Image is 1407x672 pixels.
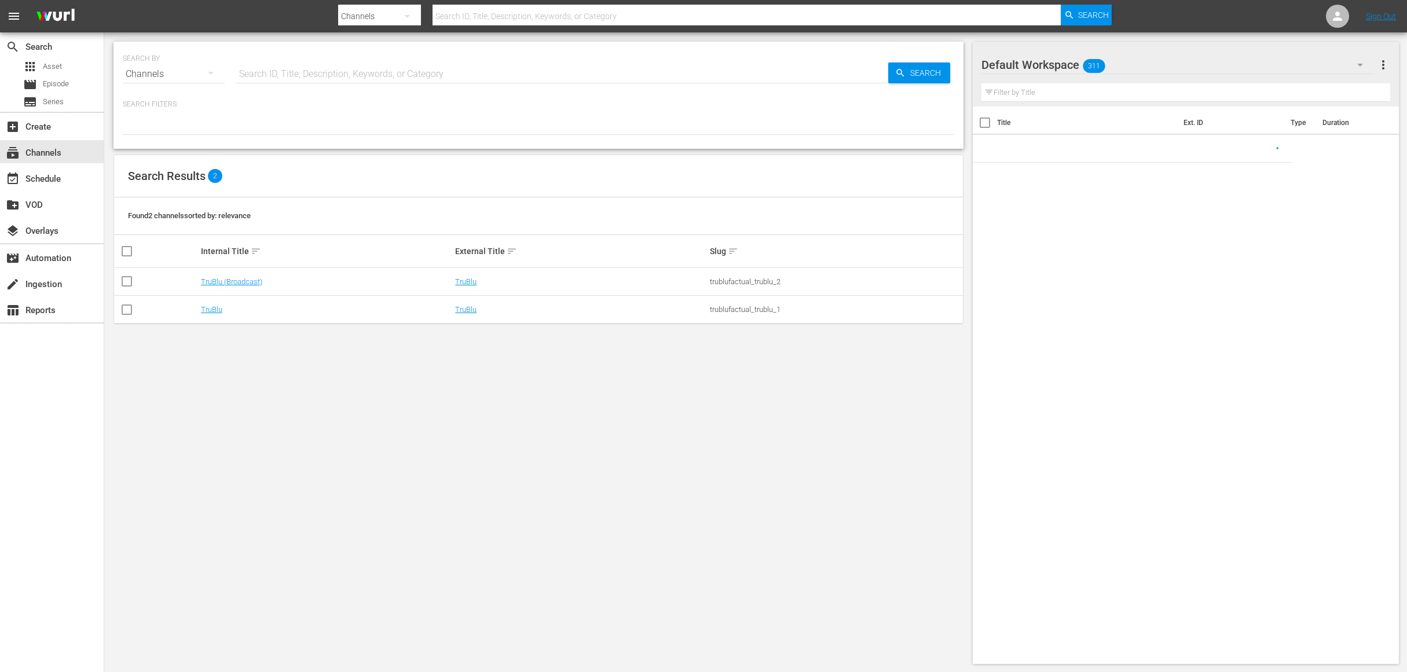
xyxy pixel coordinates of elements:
[455,277,477,286] a: TruBlu
[23,78,37,91] span: Episode
[1061,5,1112,25] button: Search
[6,224,20,238] span: Overlays
[710,277,961,286] div: trublufactual_trublu_2
[1177,107,1284,139] th: Ext. ID
[1083,54,1105,78] span: 311
[43,96,64,108] span: Series
[7,9,21,23] span: menu
[251,246,261,256] span: sort
[906,63,950,83] span: Search
[28,3,83,30] img: ans4CAIJ8jUAAAAAAAAAAAAAAAAAAAAAAAAgQb4GAAAAAAAAAAAAAAAAAAAAAAAAJMjXAAAAAAAAAAAAAAAAAAAAAAAAgAT5G...
[201,305,222,314] a: TruBlu
[455,244,706,258] div: External Title
[1376,51,1390,79] button: more_vert
[208,169,222,183] span: 2
[1078,5,1109,25] span: Search
[710,244,961,258] div: Slug
[128,211,251,220] span: Found 2 channels sorted by: relevance
[728,246,738,256] span: sort
[128,169,206,183] span: Search Results
[123,100,954,109] p: Search Filters:
[6,172,20,186] span: Schedule
[6,40,20,54] span: Search
[997,107,1177,139] th: Title
[1284,107,1316,139] th: Type
[1366,12,1396,21] a: Sign Out
[1316,107,1385,139] th: Duration
[710,305,961,314] div: trublufactual_trublu_1
[455,305,477,314] a: TruBlu
[6,198,20,212] span: VOD
[23,60,37,74] span: Asset
[1376,58,1390,72] span: more_vert
[43,61,62,72] span: Asset
[6,251,20,265] span: Automation
[23,95,37,109] span: Series
[201,244,452,258] div: Internal Title
[888,63,950,83] button: Search
[507,246,517,256] span: sort
[6,303,20,317] span: Reports
[6,146,20,160] span: Channels
[6,120,20,134] span: Create
[201,277,262,286] a: TruBlu (Broadcast)
[6,277,20,291] span: Ingestion
[981,49,1374,81] div: Default Workspace
[43,78,69,90] span: Episode
[123,58,225,90] div: Channels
